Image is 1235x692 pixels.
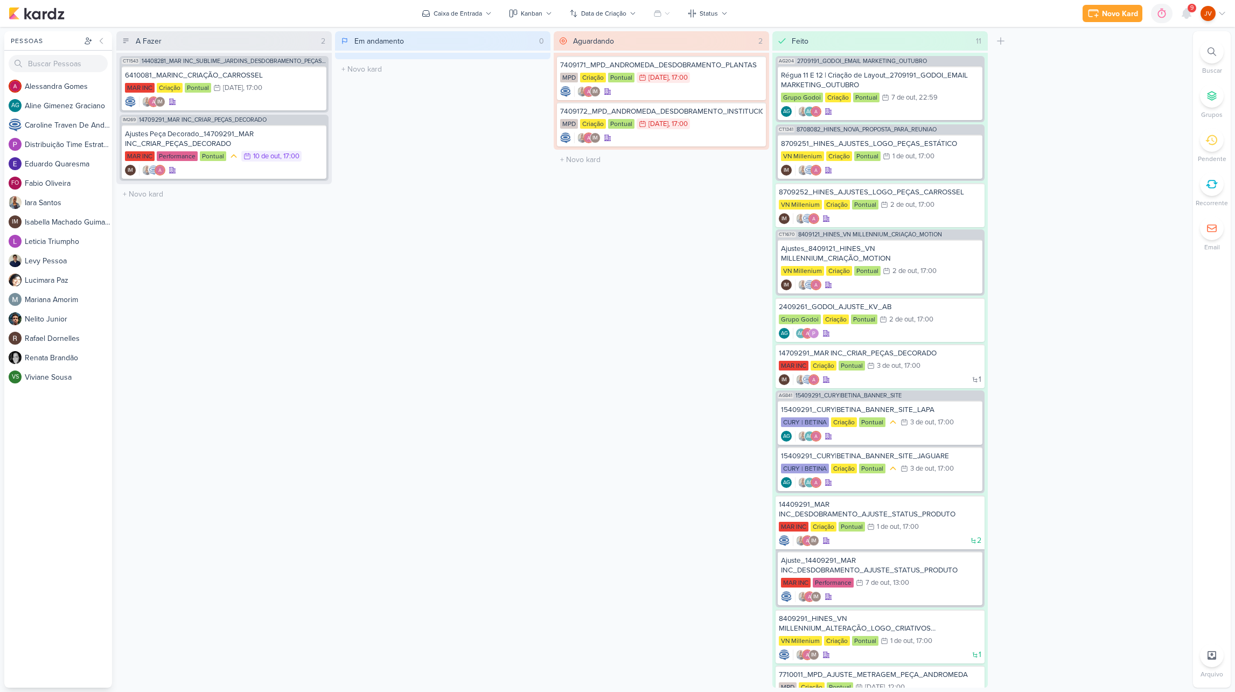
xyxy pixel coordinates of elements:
span: CT1670 [778,232,796,237]
div: MPD [779,682,797,692]
div: 1 de out [892,153,915,160]
p: AG [783,109,790,115]
div: Criação [825,93,851,102]
div: Colaboradores: Iara Santos, Caroline Traven De Andrade, Alessandra Gomes [793,213,819,224]
p: VS [12,374,19,380]
div: M a r i a n a A m o r i m [25,294,112,305]
input: + Novo kard [337,61,548,77]
p: AG [806,109,813,115]
div: Colaboradores: Iara Santos, Caroline Traven De Andrade, Alessandra Gomes [793,374,819,385]
div: MAR INC [125,151,155,161]
img: Iara Santos [798,431,808,442]
div: Aline Gimenez Graciano [779,328,790,339]
span: CT1341 [778,127,794,132]
div: 1 de out [877,523,899,530]
span: IM269 [122,117,137,123]
p: FO [11,180,19,186]
div: D i s t r i b u i ç ã o T i m e E s t r a t é g i c o [25,139,112,150]
div: Pontual [839,361,865,371]
p: IM [592,89,598,95]
div: 15409291_CURY|BETINA_BANNER_SITE_JAGUARE [781,451,979,461]
p: AG [11,103,19,109]
p: IM [128,168,133,173]
img: Renata Brandão [9,351,22,364]
div: Isabella Machado Guimarães [125,165,136,176]
img: Iara Santos [9,196,22,209]
p: IM [12,219,18,225]
img: Alessandra Gomes [811,279,821,290]
input: Buscar Pessoas [9,55,108,72]
div: 7 de out [866,579,890,586]
img: Caroline Traven De Andrade [779,649,790,660]
div: Aline Gimenez Graciano [9,99,22,112]
div: Colaboradores: Iara Santos, Aline Gimenez Graciano, Alessandra Gomes [795,106,821,117]
div: Criador(a): Aline Gimenez Graciano [781,106,792,117]
img: Mariana Amorim [9,293,22,306]
img: Alessandra Gomes [583,132,594,143]
div: Pontual [200,151,226,161]
p: AG [783,480,790,486]
p: IM [782,216,787,222]
div: 2 de out [889,316,914,323]
div: VN Millenium [781,151,824,161]
img: Iara Santos [796,213,806,224]
div: Criador(a): Isabella Machado Guimarães [781,165,792,176]
div: Colaboradores: Iara Santos, Alessandra Gomes, Isabella Machado Guimarães [793,649,819,660]
div: , 17:00 [280,153,299,160]
p: IM [784,283,789,288]
div: MAR INC [781,578,811,588]
div: I a r a S a n t o s [25,197,112,208]
div: 2 [754,36,767,47]
img: Iara Santos [577,132,588,143]
img: Iara Santos [142,165,152,176]
div: , 17:00 [243,85,262,92]
img: Iara Santos [796,649,806,660]
input: + Novo kard [556,152,767,167]
div: A l e s s a n d r a G o m e s [25,81,112,92]
li: Ctrl + F [1193,40,1231,75]
div: , 22:59 [916,94,938,101]
div: Aline Gimenez Graciano [781,431,792,442]
img: Alessandra Gomes [802,328,813,339]
div: , 17:00 [934,419,954,426]
img: Caroline Traven De Andrade [779,535,790,546]
div: Isabella Machado Guimarães [590,86,601,97]
img: Alessandra Gomes [148,96,159,107]
img: kardz.app [9,7,65,20]
div: Criação [799,682,825,692]
img: Caroline Traven De Andrade [560,86,571,97]
div: VN Millenium [779,200,822,209]
span: 1 [979,651,981,659]
div: Pontual [852,200,878,209]
p: JV [1204,9,1212,18]
div: Criação [580,73,606,82]
img: Caroline Traven De Andrade [802,374,813,385]
div: , 17:00 [901,362,920,369]
div: Colaboradores: Iara Santos, Aline Gimenez Graciano, Alessandra Gomes [795,477,821,488]
div: Colaboradores: Iara Santos, Alessandra Gomes, Isabella Machado Guimarães [795,591,821,602]
div: Isabella Machado Guimarães [779,374,790,385]
div: , 17:00 [899,523,919,530]
p: Grupos [1201,110,1223,120]
img: Alessandra Gomes [9,80,22,93]
img: Levy Pessoa [9,254,22,267]
span: CT1543 [122,58,139,64]
div: 2409261_GODOI_AJUSTE_KV_AB [779,302,981,312]
div: F a b i o O l i v e i r a [25,178,112,189]
div: Pontual [859,417,885,427]
img: Caroline Traven De Andrade [804,165,815,176]
img: Alessandra Gomes [583,86,594,97]
div: Colaboradores: Aline Gimenez Graciano, Alessandra Gomes, Distribuição Time Estratégico [793,328,819,339]
div: Pontual [859,464,885,473]
img: Nelito Junior [9,312,22,325]
img: Iara Santos [796,374,806,385]
img: Rafael Dornelles [9,332,22,345]
div: Ajustes Peça Decorado_14709291_MAR INC_CRIAR_PEÇAS_DECORADO [125,129,323,149]
img: Caroline Traven De Andrade [148,165,159,176]
div: Criação [831,464,857,473]
div: Fabio Oliveira [9,177,22,190]
div: , 17:00 [915,153,934,160]
div: Isabella Machado Guimarães [9,215,22,228]
div: Colaboradores: Iara Santos, Alessandra Gomes, Isabella Machado Guimarães [793,535,819,546]
img: Lucimara Paz [9,274,22,286]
